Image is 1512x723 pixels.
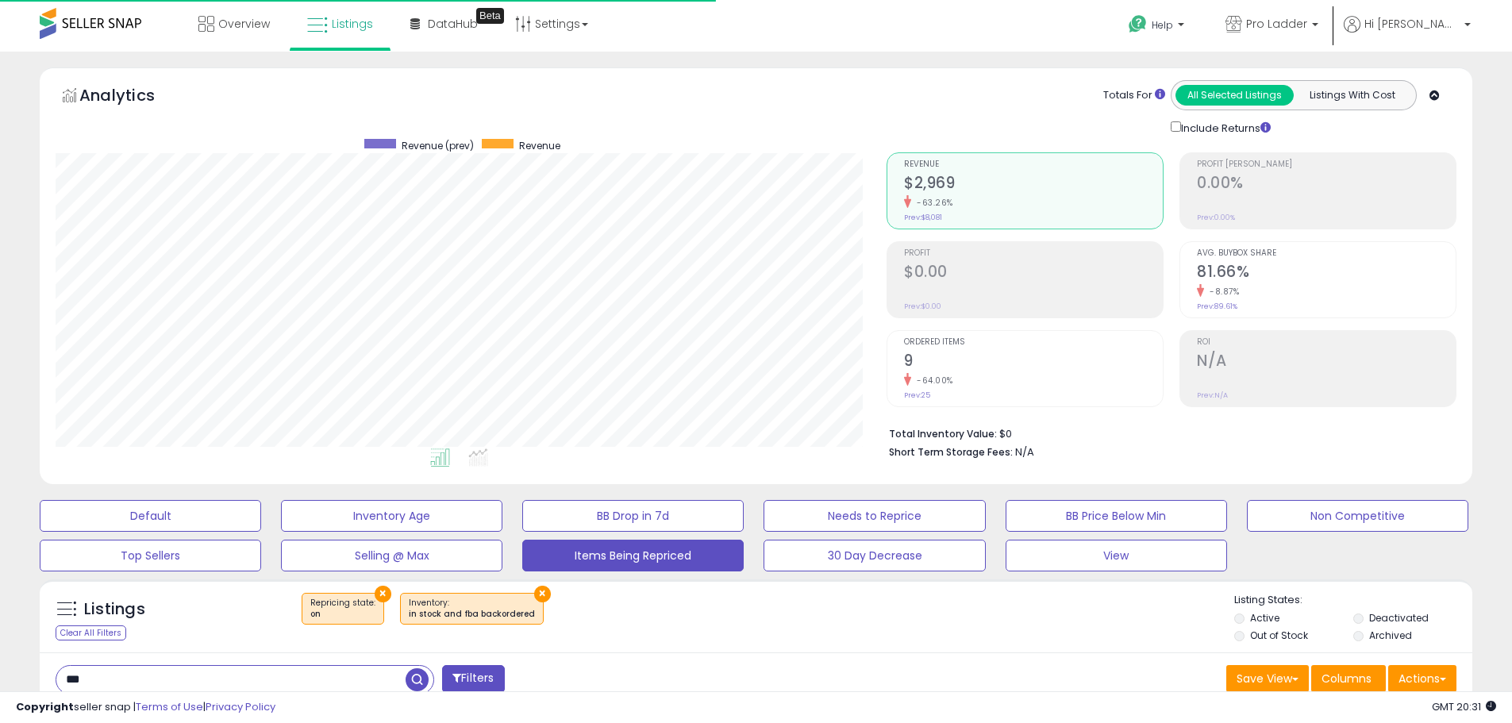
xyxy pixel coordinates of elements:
[409,609,535,620] div: in stock and fba backordered
[310,609,375,620] div: on
[218,16,270,32] span: Overview
[1369,611,1429,625] label: Deactivated
[281,500,502,532] button: Inventory Age
[79,84,186,110] h5: Analytics
[522,540,744,571] button: Items Being Repriced
[889,445,1013,459] b: Short Term Storage Fees:
[1226,665,1309,692] button: Save View
[409,597,535,621] span: Inventory :
[1197,390,1228,400] small: Prev: N/A
[1322,671,1372,686] span: Columns
[1344,16,1471,52] a: Hi [PERSON_NAME]
[519,139,560,152] span: Revenue
[1152,18,1173,32] span: Help
[40,540,261,571] button: Top Sellers
[1432,699,1496,714] span: 2025-10-14 20:31 GMT
[904,338,1163,347] span: Ordered Items
[1197,249,1456,258] span: Avg. Buybox Share
[1128,14,1148,34] i: Get Help
[1293,85,1411,106] button: Listings With Cost
[904,213,942,222] small: Prev: $8,081
[402,139,474,152] span: Revenue (prev)
[1006,540,1227,571] button: View
[764,500,985,532] button: Needs to Reprice
[904,352,1163,373] h2: 9
[1197,338,1456,347] span: ROI
[764,540,985,571] button: 30 Day Decrease
[1388,665,1456,692] button: Actions
[206,699,275,714] a: Privacy Policy
[442,665,504,693] button: Filters
[1197,263,1456,284] h2: 81.66%
[534,586,551,602] button: ×
[522,500,744,532] button: BB Drop in 7d
[1234,593,1472,608] p: Listing States:
[375,586,391,602] button: ×
[1369,629,1412,642] label: Archived
[1246,16,1307,32] span: Pro Ladder
[889,427,997,440] b: Total Inventory Value:
[84,598,145,621] h5: Listings
[40,500,261,532] button: Default
[904,390,930,400] small: Prev: 25
[16,700,275,715] div: seller snap | |
[1204,286,1239,298] small: -8.87%
[281,540,502,571] button: Selling @ Max
[1247,500,1468,532] button: Non Competitive
[428,16,478,32] span: DataHub
[1175,85,1294,106] button: All Selected Listings
[1250,611,1279,625] label: Active
[904,249,1163,258] span: Profit
[310,597,375,621] span: Repricing state :
[1197,160,1456,169] span: Profit [PERSON_NAME]
[1364,16,1460,32] span: Hi [PERSON_NAME]
[1197,302,1237,311] small: Prev: 89.61%
[56,625,126,640] div: Clear All Filters
[1006,500,1227,532] button: BB Price Below Min
[904,160,1163,169] span: Revenue
[476,8,504,24] div: Tooltip anchor
[1250,629,1308,642] label: Out of Stock
[911,197,953,209] small: -63.26%
[904,302,941,311] small: Prev: $0.00
[1197,352,1456,373] h2: N/A
[904,263,1163,284] h2: $0.00
[1103,88,1165,103] div: Totals For
[1159,118,1290,137] div: Include Returns
[1197,174,1456,195] h2: 0.00%
[1015,444,1034,460] span: N/A
[332,16,373,32] span: Listings
[136,699,203,714] a: Terms of Use
[1116,2,1200,52] a: Help
[1311,665,1386,692] button: Columns
[16,699,74,714] strong: Copyright
[889,423,1445,442] li: $0
[904,174,1163,195] h2: $2,969
[911,375,953,386] small: -64.00%
[1197,213,1235,222] small: Prev: 0.00%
